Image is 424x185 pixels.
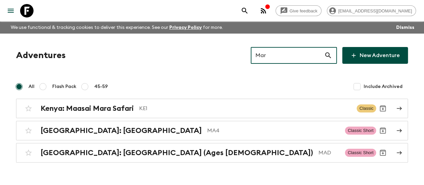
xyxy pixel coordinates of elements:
button: search adventures [238,4,251,17]
h2: [GEOGRAPHIC_DATA]: [GEOGRAPHIC_DATA] (Ages [DEMOGRAPHIC_DATA]) [41,148,313,157]
a: Kenya: Maasai Mara SafariKE1ClassicArchive [16,99,408,118]
div: [EMAIL_ADDRESS][DOMAIN_NAME] [327,5,416,16]
button: Archive [376,124,389,137]
button: menu [4,4,17,17]
p: MA4 [207,127,340,135]
span: Flash Pack [52,83,76,90]
p: We use functional & tracking cookies to deliver this experience. See our for more. [8,21,226,34]
button: Archive [376,102,389,115]
h2: Kenya: Maasai Mara Safari [41,104,134,113]
span: Classic [357,104,376,112]
p: KE1 [139,104,351,112]
span: 45-59 [94,83,108,90]
span: Include Archived [364,83,403,90]
a: [GEOGRAPHIC_DATA]: [GEOGRAPHIC_DATA]MA4Classic ShortArchive [16,121,408,140]
h1: Adventures [16,49,66,62]
span: Classic Short [345,127,376,135]
span: Give feedback [286,8,321,13]
a: Privacy Policy [169,25,202,30]
span: Classic Short [345,149,376,157]
a: New Adventure [342,47,408,64]
h2: [GEOGRAPHIC_DATA]: [GEOGRAPHIC_DATA] [41,126,202,135]
input: e.g. AR1, Argentina [251,46,324,65]
span: All [28,83,35,90]
span: [EMAIL_ADDRESS][DOMAIN_NAME] [335,8,416,13]
a: Give feedback [276,5,321,16]
button: Archive [376,146,389,159]
button: Dismiss [395,23,416,32]
a: [GEOGRAPHIC_DATA]: [GEOGRAPHIC_DATA] (Ages [DEMOGRAPHIC_DATA])MADClassic ShortArchive [16,143,408,163]
p: MAD [318,149,340,157]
